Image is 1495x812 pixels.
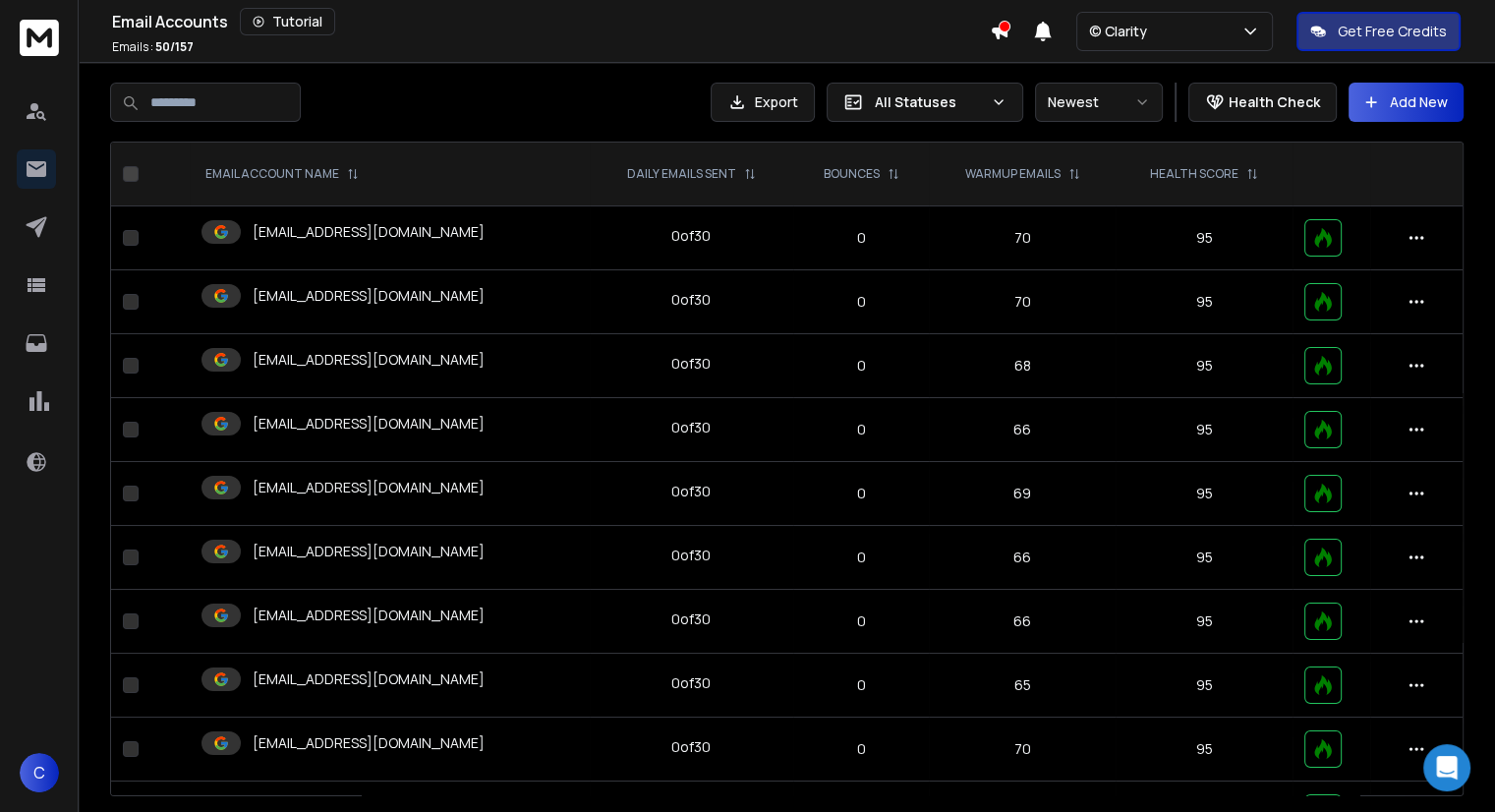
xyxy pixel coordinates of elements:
[253,478,485,497] p: [EMAIL_ADDRESS][DOMAIN_NAME]
[671,290,711,310] div: 0 of 30
[1116,654,1293,718] td: 95
[1116,462,1293,526] td: 95
[1116,526,1293,590] td: 95
[155,38,194,55] span: 50 / 157
[253,222,485,242] p: [EMAIL_ADDRESS][DOMAIN_NAME]
[1338,22,1447,41] p: Get Free Credits
[112,39,194,55] p: Emails :
[929,206,1115,270] td: 70
[112,8,990,35] div: Email Accounts
[671,226,711,246] div: 0 of 30
[929,334,1115,398] td: 68
[805,228,918,248] p: 0
[929,270,1115,334] td: 70
[253,286,485,306] p: [EMAIL_ADDRESS][DOMAIN_NAME]
[1116,590,1293,654] td: 95
[711,83,815,122] button: Export
[253,350,485,370] p: [EMAIL_ADDRESS][DOMAIN_NAME]
[1116,718,1293,782] td: 95
[805,675,918,695] p: 0
[1116,334,1293,398] td: 95
[1349,83,1464,122] button: Add New
[1089,22,1155,41] p: © Clarity
[929,398,1115,462] td: 66
[929,718,1115,782] td: 70
[253,542,485,561] p: [EMAIL_ADDRESS][DOMAIN_NAME]
[1116,206,1293,270] td: 95
[929,654,1115,718] td: 65
[965,166,1061,182] p: WARMUP EMAILS
[929,462,1115,526] td: 69
[805,420,918,439] p: 0
[805,356,918,376] p: 0
[671,482,711,501] div: 0 of 30
[671,737,711,757] div: 0 of 30
[805,739,918,759] p: 0
[20,753,59,792] button: C
[671,546,711,565] div: 0 of 30
[671,673,711,693] div: 0 of 30
[929,526,1115,590] td: 66
[1423,744,1470,791] div: Open Intercom Messenger
[1116,398,1293,462] td: 95
[1150,166,1238,182] p: HEALTH SCORE
[671,609,711,629] div: 0 of 30
[805,548,918,567] p: 0
[253,669,485,689] p: [EMAIL_ADDRESS][DOMAIN_NAME]
[1296,12,1461,51] button: Get Free Credits
[875,92,983,112] p: All Statuses
[253,733,485,753] p: [EMAIL_ADDRESS][DOMAIN_NAME]
[240,8,335,35] button: Tutorial
[1188,83,1337,122] button: Health Check
[1116,270,1293,334] td: 95
[205,166,359,182] div: EMAIL ACCOUNT NAME
[824,166,880,182] p: BOUNCES
[1035,83,1163,122] button: Newest
[805,484,918,503] p: 0
[805,292,918,312] p: 0
[671,354,711,374] div: 0 of 30
[627,166,736,182] p: DAILY EMAILS SENT
[253,606,485,625] p: [EMAIL_ADDRESS][DOMAIN_NAME]
[253,414,485,434] p: [EMAIL_ADDRESS][DOMAIN_NAME]
[671,418,711,437] div: 0 of 30
[1229,92,1320,112] p: Health Check
[805,611,918,631] p: 0
[929,590,1115,654] td: 66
